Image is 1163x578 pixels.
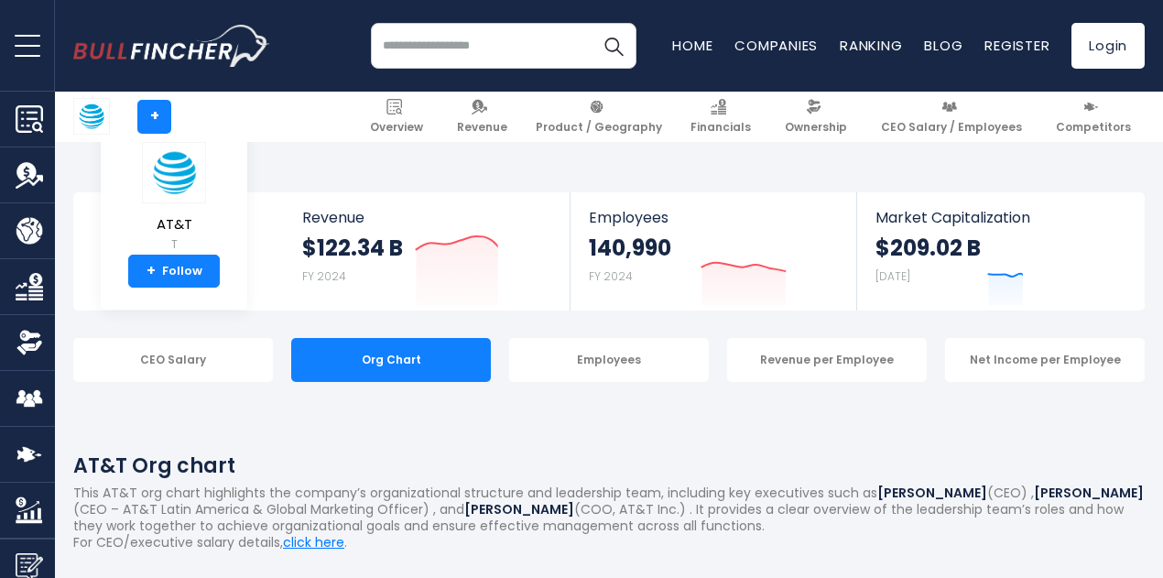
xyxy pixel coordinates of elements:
small: [DATE] [875,268,910,284]
a: Product / Geography [527,92,670,142]
span: Market Capitalization [875,209,1125,226]
a: Home [672,36,712,55]
span: Employees [589,209,837,226]
img: bullfincher logo [73,25,270,67]
strong: $209.02 B [875,234,981,262]
strong: + [147,263,156,279]
a: Companies [734,36,818,55]
a: click here [283,533,344,551]
img: T logo [74,99,109,134]
span: Ownership [785,120,847,135]
a: Employees 140,990 FY 2024 [571,192,855,311]
strong: 140,990 [589,234,671,262]
strong: $122.34 B [302,234,403,262]
span: Overview [370,120,423,135]
span: Revenue [457,120,507,135]
div: Revenue per Employee [727,338,927,382]
small: FY 2024 [302,268,346,284]
a: +Follow [128,255,220,288]
img: Ownership [16,329,43,356]
a: Blog [924,36,962,55]
a: CEO Salary / Employees [873,92,1030,142]
div: Net Income per Employee [945,338,1145,382]
p: This AT&T org chart highlights the company’s organizational structure and leadership team, includ... [73,485,1145,535]
h1: AT&T Org chart [73,451,1145,481]
div: CEO Salary [73,338,273,382]
a: Revenue $122.34 B FY 2024 [284,192,571,311]
span: Competitors [1056,120,1131,135]
span: CEO Salary / Employees [881,120,1022,135]
span: Product / Geography [536,120,662,135]
span: Financials [690,120,751,135]
small: FY 2024 [589,268,633,284]
b: [PERSON_NAME] [877,484,987,502]
a: Revenue [449,92,516,142]
b: [PERSON_NAME] [464,500,574,518]
div: Employees [509,338,709,382]
a: Login [1071,23,1145,69]
a: + [137,100,171,134]
a: Go to homepage [73,25,270,67]
p: For CEO/executive salary details, . [73,534,1145,551]
div: Org Chart [291,338,491,382]
span: Revenue [302,209,552,226]
a: Register [984,36,1049,55]
b: [PERSON_NAME] [1034,484,1144,502]
a: Market Capitalization $209.02 B [DATE] [857,192,1143,311]
img: T logo [142,142,206,203]
span: AT&T [142,217,206,233]
a: Ranking [840,36,902,55]
a: Competitors [1048,92,1139,142]
a: AT&T T [141,141,207,256]
a: Financials [682,92,759,142]
button: Search [591,23,636,69]
a: Overview [362,92,431,142]
a: Ownership [777,92,855,142]
small: T [142,236,206,253]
